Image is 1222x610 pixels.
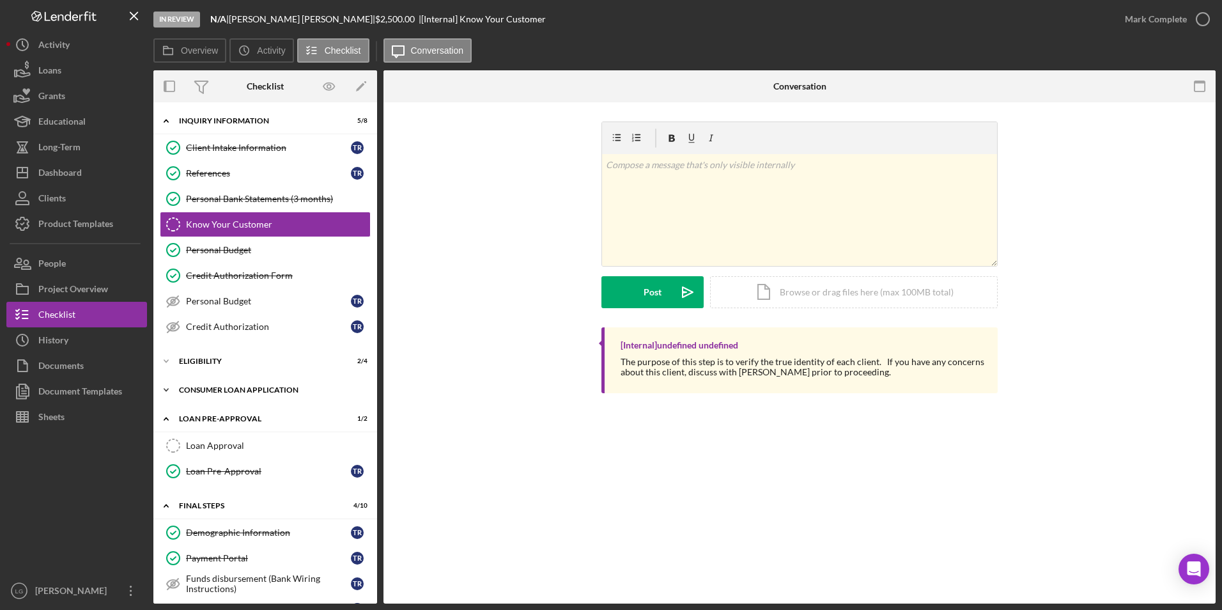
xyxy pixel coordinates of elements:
[160,135,371,160] a: Client Intake Informationtr
[179,357,336,365] div: Eligibility
[186,466,351,476] div: Loan Pre-Approval
[6,32,147,58] button: Activity
[179,502,336,510] div: FINAL STEPS
[38,353,84,382] div: Documents
[181,45,218,56] label: Overview
[38,276,108,305] div: Project Overview
[351,465,364,478] div: t r
[6,404,147,430] button: Sheets
[411,45,464,56] label: Conversation
[38,302,75,331] div: Checklist
[210,13,226,24] b: N/A
[186,245,370,255] div: Personal Budget
[351,320,364,333] div: t r
[344,502,367,510] div: 4 / 10
[186,194,370,204] div: Personal Bank Statements (3 months)
[6,276,147,302] button: Project Overview
[153,38,226,63] button: Overview
[186,528,351,538] div: Demographic Information
[621,340,738,350] div: [Internal] undefined undefined
[644,276,661,308] div: Post
[160,237,371,263] a: Personal Budget
[186,553,351,563] div: Payment Portal
[419,14,546,24] div: | [Internal] Know Your Customer
[179,386,361,394] div: Consumer Loan Application
[160,545,371,571] a: Payment Portaltr
[351,167,364,180] div: t r
[38,211,113,240] div: Product Templates
[621,357,985,377] div: The purpose of this step is to verify the true identity of each client. If you have any concerns ...
[186,270,370,281] div: Credit Authorization Form
[6,353,147,379] a: Documents
[38,58,61,86] div: Loans
[6,160,147,185] button: Dashboard
[38,32,70,61] div: Activity
[160,571,371,597] a: Funds disbursement (Bank Wiring Instructions)tr
[351,141,364,154] div: t r
[38,379,122,407] div: Document Templates
[38,185,66,214] div: Clients
[257,45,285,56] label: Activity
[6,251,147,276] button: People
[38,404,65,433] div: Sheets
[160,314,371,340] a: Credit Authorizationtr
[1125,6,1187,32] div: Mark Complete
[229,38,293,63] button: Activity
[6,83,147,109] button: Grants
[6,211,147,237] button: Product Templates
[6,109,147,134] a: Educational
[38,251,66,279] div: People
[6,58,147,83] button: Loans
[210,14,229,24] div: |
[160,160,371,186] a: Referencestr
[160,520,371,545] a: Demographic Informationtr
[351,295,364,308] div: t r
[1112,6,1216,32] button: Mark Complete
[344,357,367,365] div: 2 / 4
[186,168,351,178] div: References
[38,160,82,189] div: Dashboard
[6,302,147,327] button: Checklist
[344,117,367,125] div: 5 / 8
[186,296,351,306] div: Personal Budget
[38,109,86,137] div: Educational
[160,288,371,314] a: Personal Budgettr
[38,134,81,163] div: Long-Term
[344,415,367,423] div: 1 / 2
[38,83,65,112] div: Grants
[6,379,147,404] button: Document Templates
[383,38,472,63] button: Conversation
[32,578,115,607] div: [PERSON_NAME]
[6,185,147,211] button: Clients
[325,45,361,56] label: Checklist
[229,14,375,24] div: [PERSON_NAME] [PERSON_NAME] |
[38,327,68,356] div: History
[6,578,147,604] button: LG[PERSON_NAME]
[297,38,369,63] button: Checklist
[6,327,147,353] button: History
[186,219,370,230] div: Know Your Customer
[160,458,371,484] a: Loan Pre-Approvaltr
[160,263,371,288] a: Credit Authorization Form
[160,433,371,458] a: Loan Approval
[247,81,284,91] div: Checklist
[160,212,371,237] a: Know Your Customer
[351,552,364,565] div: t r
[6,134,147,160] a: Long-Term
[351,577,364,590] div: t r
[186,322,351,332] div: Credit Authorization
[1179,554,1209,584] div: Open Intercom Messenger
[773,81,826,91] div: Conversation
[186,441,370,451] div: Loan Approval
